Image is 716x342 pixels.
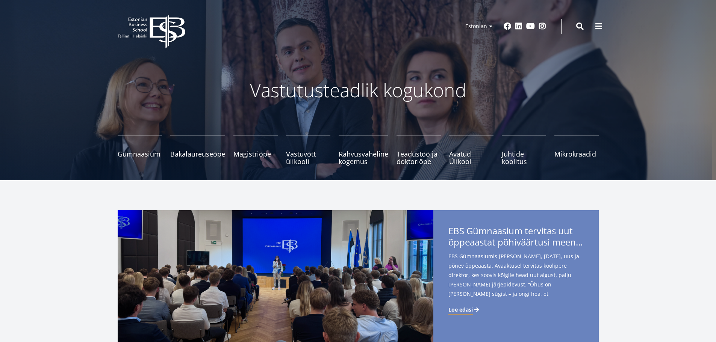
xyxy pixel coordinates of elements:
[286,135,330,165] a: Vastuvõtt ülikooli
[397,135,441,165] a: Teadustöö ja doktoriõpe
[504,23,511,30] a: Facebook
[286,150,330,165] span: Vastuvõtt ülikooli
[502,135,546,165] a: Juhtide koolitus
[554,135,599,165] a: Mikrokraadid
[233,135,278,165] a: Magistriõpe
[515,23,522,30] a: Linkedin
[233,150,278,158] span: Magistriõpe
[397,150,441,165] span: Teadustöö ja doktoriõpe
[339,135,388,165] a: Rahvusvaheline kogemus
[448,237,584,248] span: õppeaastat põhiväärtusi meenutades
[159,79,557,101] p: Vastutusteadlik kogukond
[449,135,493,165] a: Avatud Ülikool
[448,252,584,310] span: EBS Gümnaasiumis [PERSON_NAME], [DATE], uus ja põnev õppeaasta. Avaaktusel tervitas koolipere dir...
[448,306,480,313] a: Loe edasi
[502,150,546,165] span: Juhtide koolitus
[118,135,162,165] a: Gümnaasium
[554,150,599,158] span: Mikrokraadid
[448,306,473,313] span: Loe edasi
[170,150,225,158] span: Bakalaureuseõpe
[526,23,535,30] a: Youtube
[449,150,493,165] span: Avatud Ülikool
[118,150,162,158] span: Gümnaasium
[448,225,584,250] span: EBS Gümnaasium tervitas uut
[170,135,225,165] a: Bakalaureuseõpe
[539,23,546,30] a: Instagram
[339,150,388,165] span: Rahvusvaheline kogemus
